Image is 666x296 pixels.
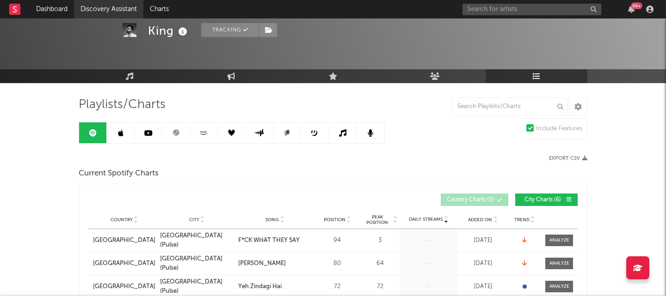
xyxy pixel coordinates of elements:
[93,259,155,268] a: [GEOGRAPHIC_DATA]
[316,282,358,291] div: 72
[468,217,492,223] span: Added On
[447,197,494,203] span: Country Charts ( 0 )
[460,259,506,268] div: [DATE]
[462,4,601,15] input: Search for artists
[79,99,166,110] span: Playlists/Charts
[238,259,312,268] a: [PERSON_NAME]
[441,193,508,206] button: Country Charts(0)
[238,282,282,291] div: Yeh Zindagi Hai
[189,217,199,223] span: City
[515,193,578,206] button: City Charts(6)
[628,6,635,13] button: 99+
[160,278,234,296] a: [GEOGRAPHIC_DATA] (Pulse)
[521,197,564,203] span: City Charts ( 6 )
[549,156,587,161] button: Export CSV
[316,259,358,268] div: 80
[201,23,259,37] button: Tracking
[93,282,155,291] a: [GEOGRAPHIC_DATA]
[316,236,358,245] div: 94
[409,216,443,223] span: Daily Streams
[452,97,568,116] input: Search Playlists/Charts
[363,259,397,268] div: 64
[363,282,397,291] div: 72
[514,217,530,223] span: Trend
[631,2,642,9] div: 99 +
[238,282,312,291] a: Yeh Zindagi Hai
[460,236,506,245] div: [DATE]
[324,217,345,223] span: Position
[93,236,155,245] a: [GEOGRAPHIC_DATA]
[160,254,234,272] a: [GEOGRAPHIC_DATA] (Pulse)
[363,236,397,245] div: 3
[148,23,190,38] div: King
[238,236,312,245] a: F*CK WHAT THEY SAY
[265,217,279,223] span: Song
[160,231,234,249] a: [GEOGRAPHIC_DATA] (Pulse)
[363,214,392,225] span: Peak Position
[79,168,159,179] span: Current Spotify Charts
[238,259,286,268] div: [PERSON_NAME]
[460,282,506,291] div: [DATE]
[536,123,582,134] div: Include Features
[111,217,133,223] span: Country
[238,236,300,245] div: F*CK WHAT THEY SAY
